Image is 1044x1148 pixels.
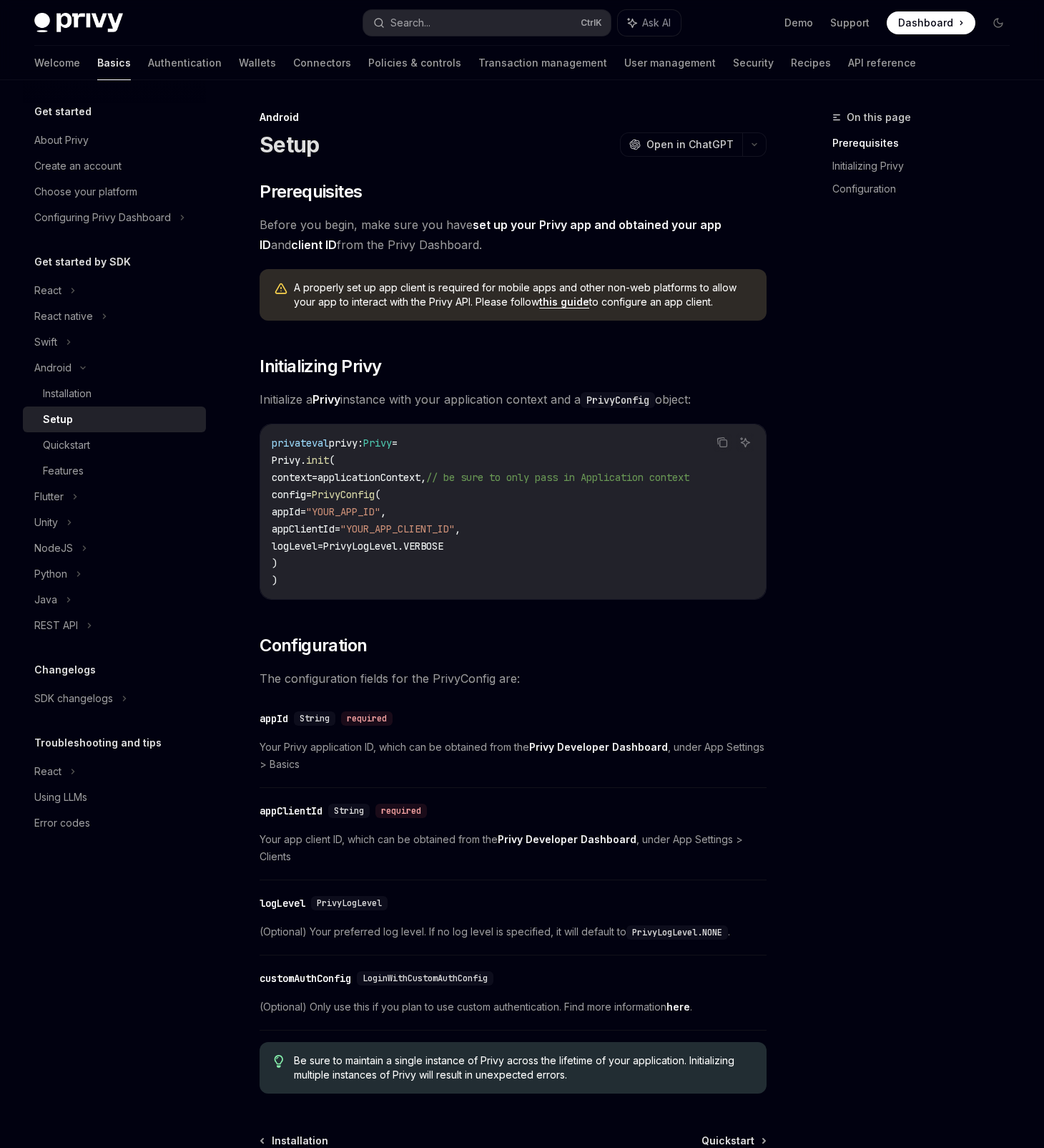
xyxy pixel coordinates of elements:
span: Privy. [272,454,306,467]
a: Security [733,46,774,80]
span: Ask AI [642,16,671,30]
div: Android [260,110,767,125]
span: Configuration [260,634,367,657]
a: Installation [23,381,206,407]
a: Using LLMs [23,784,206,810]
a: About Privy [23,127,206,153]
span: = [317,540,323,553]
span: , [380,505,386,518]
span: appClientId [272,522,335,535]
span: "YOUR_APP_ID" [306,505,380,518]
span: private [272,437,312,449]
div: SDK changelogs [34,690,113,707]
a: Setup [23,407,206,432]
span: On this page [847,109,911,126]
button: Copy the contents from the code block [713,433,732,452]
a: here [666,1001,690,1013]
a: Prerequisites [832,132,1021,155]
code: PrivyConfig [581,392,655,408]
div: appId [260,711,288,726]
div: About Privy [34,132,89,149]
div: NodeJS [34,540,73,557]
span: ) [272,557,277,570]
div: Quickstart [43,437,90,454]
svg: Tip [274,1055,284,1068]
span: Be sure to maintain a single instance of Privy across the lifetime of your application. Initializ... [294,1054,752,1082]
a: this guide [539,296,589,308]
span: String [334,805,364,817]
span: config [272,488,306,501]
a: Wallets [239,46,276,80]
button: Search...CtrlK [363,10,611,36]
span: Open in ChatGPT [646,137,734,152]
button: Toggle dark mode [987,11,1010,34]
a: Privy Developer Dashboard [529,741,668,754]
div: Create an account [34,157,122,175]
div: Android [34,359,72,376]
a: Policies & controls [368,46,461,80]
h5: Troubleshooting and tips [34,734,162,751]
span: "YOUR_APP_CLIENT_ID" [340,522,455,535]
a: Support [830,16,870,30]
div: Flutter [34,488,64,505]
div: Features [43,462,84,480]
span: PrivyLogLevel [317,898,382,909]
span: Initialize a instance with your application context and a object: [260,389,767,409]
span: Initializing Privy [260,355,381,378]
span: Before you begin, make sure you have and from the Privy Dashboard. [260,215,767,255]
a: Privy Developer Dashboard [498,833,636,846]
span: ) [272,574,277,587]
h5: Get started [34,103,92,120]
div: logLevel [260,896,305,910]
span: logLevel [272,540,317,553]
div: Unity [34,514,58,531]
span: Quickstart [701,1134,754,1148]
strong: Privy Developer Dashboard [529,741,668,753]
button: Ask AI [736,433,754,452]
h1: Setup [260,132,319,157]
span: LoginWithCustomAuthConfig [363,973,488,984]
div: Java [34,591,57,608]
span: A properly set up app client is required for mobile apps and other non-web platforms to allow you... [294,281,752,309]
span: Ctrl K [581,17,602,29]
h5: Get started by SDK [34,253,131,271]
div: Python [34,565,67,583]
a: Choose your platform [23,179,206,205]
span: init [306,454,329,467]
span: (Optional) Your preferred log level. If no log level is specified, it will default to . [260,923,767,940]
svg: Warning [274,282,288,296]
a: Welcome [34,46,80,80]
span: = [335,522,340,535]
div: required [375,804,427,818]
div: React [34,763,61,780]
a: Quickstart [701,1134,765,1148]
a: Recipes [791,46,831,80]
img: dark logo [34,13,123,33]
div: required [341,711,393,726]
a: set up your Privy app and obtained your app ID [260,218,722,253]
a: Initializing Privy [832,155,1021,177]
a: Authentication [148,46,222,80]
span: Your Privy application ID, which can be obtained from the , under App Settings > Basics [260,739,767,773]
div: Configuring Privy Dashboard [34,209,171,226]
a: Dashboard [887,11,975,34]
span: PrivyConfig [312,488,375,501]
div: Choose your platform [34,183,137,200]
a: Demo [784,16,813,30]
span: = [312,471,317,484]
a: Basics [97,46,131,80]
strong: Privy [312,392,340,407]
span: = [306,488,312,501]
span: Prerequisites [260,180,362,203]
span: = [300,505,306,518]
a: Connectors [293,46,351,80]
span: // be sure to only pass in Application context [426,471,689,484]
code: PrivyLogLevel.NONE [626,925,728,940]
div: React native [34,308,93,325]
span: val [312,437,329,449]
h5: Changelogs [34,661,96,678]
span: Your app client ID, which can be obtained from the , under App Settings > Clients [260,831,767,865]
span: , [455,522,461,535]
a: Create an account [23,153,206,179]
span: (Optional) Only use this if you plan to use custom authentication. Find more information . [260,998,767,1016]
